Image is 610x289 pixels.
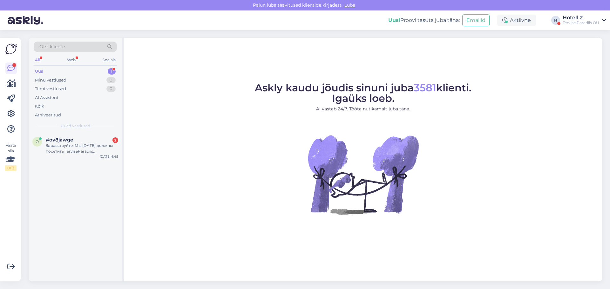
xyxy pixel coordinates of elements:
[35,95,58,101] div: AI Assistent
[35,68,43,75] div: Uus
[306,117,420,232] img: No Chat active
[35,103,44,109] div: Kõik
[563,20,599,25] div: Tervise Paradiis OÜ
[563,15,599,20] div: Hotell 2
[551,16,560,25] div: H
[106,86,116,92] div: 0
[388,16,460,24] div: Proovi tasuta juba täna:
[46,137,73,143] span: #ov8jawge
[35,112,61,118] div: Arhiveeritud
[106,77,116,83] div: 0
[101,56,117,64] div: Socials
[255,106,471,112] p: AI vastab 24/7. Tööta nutikamalt juba täna.
[39,43,65,50] span: Otsi kliente
[112,137,118,143] div: 2
[497,15,536,26] div: Aktiivne
[342,2,357,8] span: Luba
[35,86,66,92] div: Tiimi vestlused
[36,139,39,144] span: o
[414,82,436,94] span: 3581
[100,154,118,159] div: [DATE] 6:45
[66,56,77,64] div: Web
[5,43,17,55] img: Askly Logo
[5,142,17,171] div: Vaata siia
[255,82,471,104] span: Askly kaudu jõudis sinuni juba klienti. Igaüks loeb.
[108,68,116,75] div: 1
[5,165,17,171] div: 0 / 3
[563,15,606,25] a: Hotell 2Tervise Paradiis OÜ
[388,17,400,23] b: Uus!
[462,14,490,26] button: Emailid
[35,77,66,83] div: Minu vestlused
[46,143,118,154] div: Здравствуйте. Мы [DATE] должны посетить TerviseParadiis (двухдневный визит). Скажите, что обычно ...
[34,56,41,64] div: All
[61,123,90,129] span: Uued vestlused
